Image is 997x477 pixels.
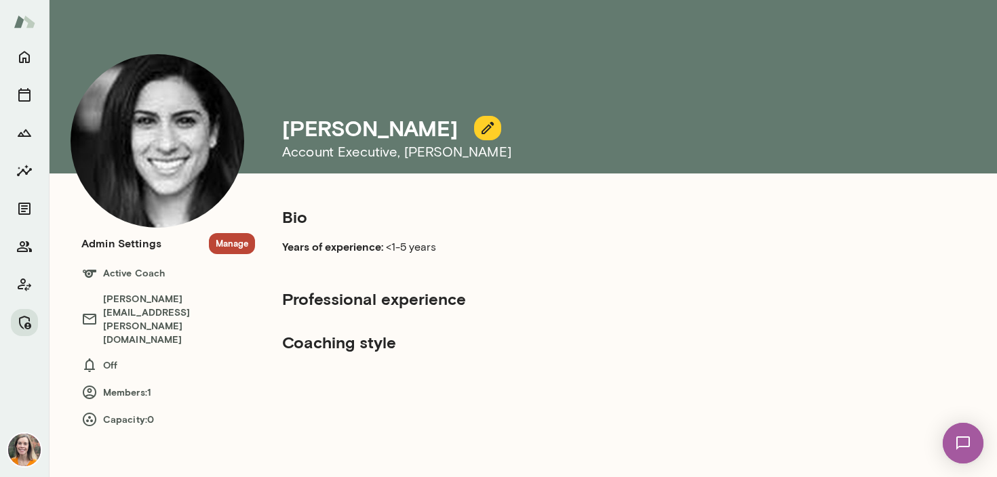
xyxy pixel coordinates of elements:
p: <1-5 years [282,239,738,255]
img: Jamie Albers [71,54,244,228]
h5: Bio [282,206,738,228]
h6: Active Coach [81,265,255,281]
h5: Professional experience [282,288,738,310]
h6: Account Executive , [PERSON_NAME] [282,141,868,163]
button: Client app [11,271,38,298]
button: Growth Plan [11,119,38,146]
h6: [PERSON_NAME][EMAIL_ADDRESS][PERSON_NAME][DOMAIN_NAME] [81,292,255,346]
b: Years of experience: [282,240,383,253]
img: Mento [14,9,35,35]
button: Manage [209,233,255,254]
button: Documents [11,195,38,222]
h6: Members: 1 [81,384,255,400]
button: Sessions [11,81,38,108]
h4: [PERSON_NAME] [282,115,458,141]
h6: Admin Settings [81,235,161,251]
h6: Off [81,357,255,373]
button: Members [11,233,38,260]
h5: Coaching style [282,331,738,353]
button: Manage [11,309,38,336]
h6: Capacity: 0 [81,411,255,428]
button: Insights [11,157,38,184]
button: Home [11,43,38,70]
img: Carrie Kelly [8,434,41,466]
